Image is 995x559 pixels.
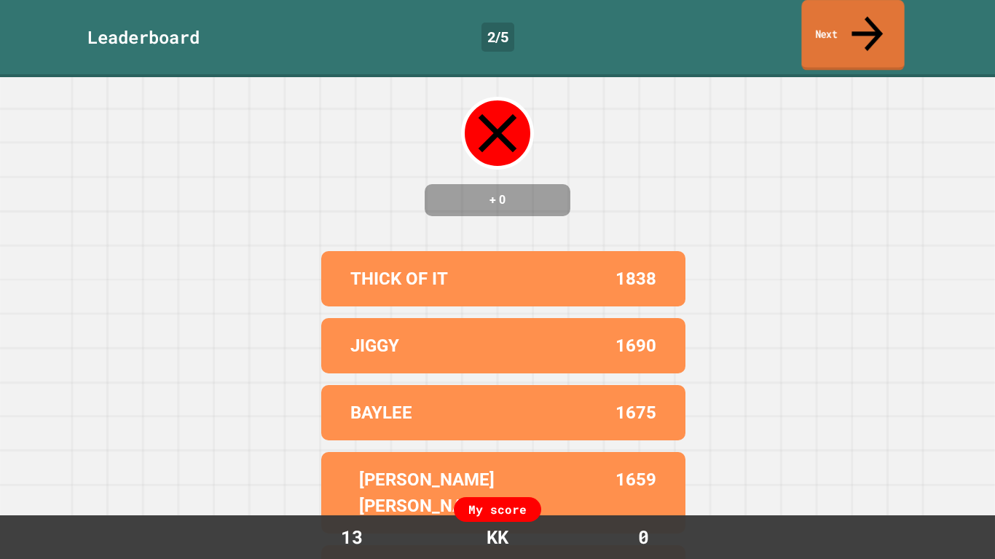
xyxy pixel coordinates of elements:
div: 2 / 5 [481,23,514,52]
h4: + 0 [439,191,556,209]
div: My score [454,497,541,522]
p: BAYLEE [350,400,412,426]
p: [PERSON_NAME] [PERSON_NAME] [350,467,503,519]
div: KK [472,523,523,551]
div: 0 [589,523,698,551]
p: 1690 [616,333,656,359]
div: Leaderboard [87,24,200,50]
div: 13 [297,523,406,551]
p: THICK OF IT [350,266,448,292]
p: 1838 [616,266,656,292]
p: 1659 [616,467,656,519]
p: 1675 [616,400,656,426]
p: JIGGY [350,333,399,359]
